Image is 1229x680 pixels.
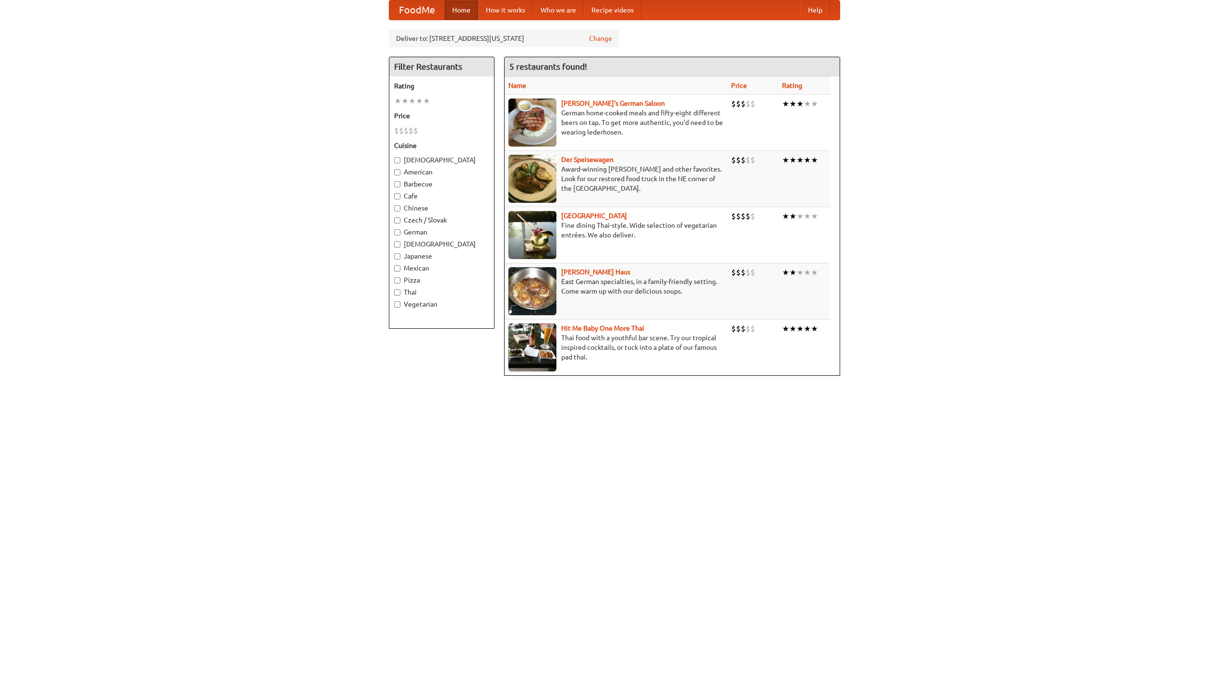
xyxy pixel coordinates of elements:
li: ★ [811,323,818,334]
input: Japanese [394,253,400,260]
b: Hit Me Baby One More Thai [561,324,644,332]
a: Change [589,34,612,43]
li: $ [741,267,746,278]
li: $ [741,323,746,334]
p: German home-cooked meals and fifty-eight different beers on tap. To get more authentic, you'd nee... [508,108,723,137]
h4: Filter Restaurants [389,57,494,76]
input: Vegetarian [394,301,400,308]
li: $ [741,211,746,222]
li: ★ [811,267,818,278]
li: $ [750,267,755,278]
li: $ [746,267,750,278]
a: [GEOGRAPHIC_DATA] [561,212,627,220]
input: Barbecue [394,181,400,187]
li: ★ [782,155,789,165]
li: $ [736,323,741,334]
img: satay.jpg [508,211,556,259]
li: ★ [782,211,789,222]
li: ★ [394,96,401,106]
li: $ [736,267,741,278]
li: ★ [811,99,818,109]
label: Cafe [394,191,489,201]
li: ★ [796,155,804,165]
li: ★ [796,211,804,222]
li: ★ [782,323,789,334]
img: speisewagen.jpg [508,155,556,203]
input: Mexican [394,265,400,272]
label: Czech / Slovak [394,215,489,225]
h5: Rating [394,81,489,91]
a: Rating [782,82,802,89]
li: $ [736,155,741,165]
li: $ [731,211,736,222]
li: $ [399,125,404,136]
label: Barbecue [394,179,489,189]
img: kohlhaus.jpg [508,267,556,315]
h5: Price [394,111,489,121]
li: $ [394,125,399,136]
li: $ [750,211,755,222]
p: Fine dining Thai-style. Wide selection of vegetarian entrées. We also deliver. [508,221,723,240]
input: German [394,229,400,235]
li: $ [736,211,741,222]
li: ★ [789,323,796,334]
li: ★ [409,96,416,106]
img: esthers.jpg [508,99,556,147]
li: ★ [811,155,818,165]
li: $ [746,99,750,109]
li: ★ [782,99,789,109]
input: Chinese [394,205,400,211]
li: ★ [804,155,811,165]
li: $ [750,99,755,109]
label: German [394,227,489,237]
a: Der Speisewagen [561,156,614,163]
input: Thai [394,289,400,296]
label: [DEMOGRAPHIC_DATA] [394,239,489,249]
li: ★ [401,96,409,106]
li: $ [731,155,736,165]
li: $ [746,155,750,165]
p: Award-winning [PERSON_NAME] and other favorites. Look for our restored food truck in the NE corne... [508,164,723,193]
li: ★ [789,99,796,109]
li: ★ [796,323,804,334]
input: American [394,169,400,175]
input: Czech / Slovak [394,217,400,223]
div: Deliver to: [STREET_ADDRESS][US_STATE] [389,30,619,47]
li: ★ [782,267,789,278]
img: babythai.jpg [508,323,556,371]
li: $ [413,125,418,136]
li: $ [741,99,746,109]
li: $ [731,267,736,278]
li: ★ [789,211,796,222]
a: Price [731,82,747,89]
label: Mexican [394,263,489,273]
a: [PERSON_NAME]'s German Saloon [561,99,665,107]
input: [DEMOGRAPHIC_DATA] [394,157,400,163]
label: [DEMOGRAPHIC_DATA] [394,155,489,165]
input: [DEMOGRAPHIC_DATA] [394,241,400,247]
p: Thai food with a youthful bar scene. Try our tropical inspired cocktails, or tuck into a plate of... [508,333,723,362]
label: American [394,167,489,177]
li: $ [741,155,746,165]
li: ★ [423,96,430,106]
li: $ [750,155,755,165]
h5: Cuisine [394,141,489,150]
li: ★ [804,211,811,222]
li: ★ [804,323,811,334]
li: ★ [811,211,818,222]
a: Recipe videos [584,0,641,20]
ng-pluralize: 5 restaurants found! [509,62,587,71]
li: $ [404,125,409,136]
a: Name [508,82,526,89]
p: East German specialties, in a family-friendly setting. Come warm up with our delicious soups. [508,277,723,296]
input: Cafe [394,193,400,199]
label: Japanese [394,251,489,261]
li: $ [409,125,413,136]
li: ★ [789,155,796,165]
a: [PERSON_NAME] Haus [561,268,630,276]
label: Vegetarian [394,299,489,309]
a: How it works [478,0,533,20]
